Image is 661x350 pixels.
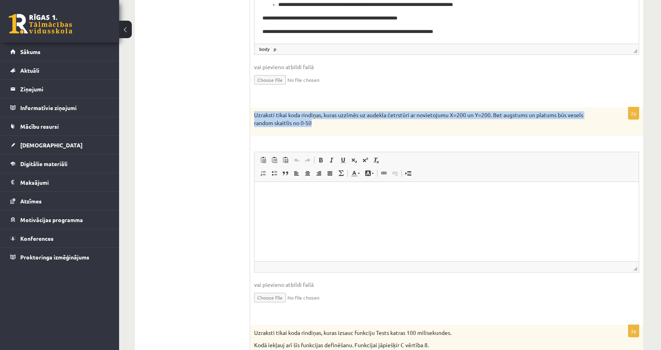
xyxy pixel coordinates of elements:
a: Konferences [10,229,109,248]
a: Izlīdzināt pa labi [313,168,324,178]
span: Mērogot [633,267,637,271]
a: Augšraksts [360,155,371,165]
legend: Maksājumi [20,173,109,191]
a: Izlīdzināt pa kreisi [291,168,302,178]
p: 3p [628,325,639,337]
span: vai pievieno atbildi failā [254,280,639,289]
a: Izlīdzināt malas [324,168,335,178]
span: Motivācijas programma [20,216,83,223]
a: Centrēti [302,168,313,178]
a: Atzīmes [10,192,109,210]
a: Maksājumi [10,173,109,191]
a: Atsaistīt [389,168,401,178]
a: p elements [272,46,278,53]
a: Aktuāli [10,61,109,79]
a: Treknraksts (vadīšanas taustiņš+B) [315,155,326,165]
a: Ielīmēt (vadīšanas taustiņš+V) [258,155,269,165]
a: Ievietot no Worda [280,155,291,165]
a: body elements [258,46,271,53]
a: Ievietot lapas pārtraukumu drukai [403,168,414,178]
span: Konferences [20,235,54,242]
a: Proktoringa izmēģinājums [10,248,109,266]
span: [DEMOGRAPHIC_DATA] [20,141,83,149]
a: Noņemt stilus [371,155,382,165]
a: Ziņojumi [10,80,109,98]
legend: Ziņojumi [20,80,109,98]
a: Sākums [10,43,109,61]
a: Math [335,168,347,178]
a: Apakšraksts [349,155,360,165]
span: Aktuāli [20,67,39,74]
a: Motivācijas programma [10,211,109,229]
a: Ievietot/noņemt sarakstu ar aizzīmēm [269,168,280,178]
span: Digitālie materiāli [20,160,67,167]
span: Mācību resursi [20,123,59,130]
p: Kodā iekļauj arī šīs funkcijas definēšanu. Funkcijai jāpiešķir C vērtība 8. [254,341,599,349]
span: Sākums [20,48,40,55]
a: Rīgas 1. Tālmācības vidusskola [9,14,72,34]
body: Bagātinātā teksta redaktors, wiswyg-editor-user-answer-47433803587460 [8,8,376,16]
span: Atzīmes [20,197,42,205]
a: Slīpraksts (vadīšanas taustiņš+I) [326,155,337,165]
a: Digitālie materiāli [10,155,109,173]
a: Informatīvie ziņojumi [10,99,109,117]
span: Mērogot [633,49,637,53]
span: Proktoringa izmēģinājums [20,253,89,261]
a: Mācību resursi [10,117,109,135]
a: Atcelt (vadīšanas taustiņš+Z) [291,155,302,165]
a: Pasvītrojums (vadīšanas taustiņš+U) [337,155,349,165]
legend: Informatīvie ziņojumi [20,99,109,117]
a: Atkārtot (vadīšanas taustiņš+Y) [302,155,313,165]
a: Saite (vadīšanas taustiņš+K) [378,168,389,178]
a: Teksta krāsa [349,168,362,178]
p: Uzraksti tikai koda rindiņas, kuras uzzīmēs uz audekla četrstūri ar novietojumu X=200 un Y=200. B... [254,111,599,127]
a: Bloka citāts [280,168,291,178]
p: 2p [628,107,639,120]
a: Ievietot kā vienkāršu tekstu (vadīšanas taustiņš+pārslēgšanas taustiņš+V) [269,155,280,165]
a: Ievietot/noņemt numurētu sarakstu [258,168,269,178]
span: vai pievieno atbildi failā [254,63,639,71]
a: [DEMOGRAPHIC_DATA] [10,136,109,154]
iframe: Bagātinātā teksta redaktors, wiswyg-editor-user-answer-47433803399180 [254,182,639,261]
a: Fona krāsa [362,168,376,178]
p: Uzraksti tikai koda rindiņas, kuras izsauc funkciju Tests katras 100 milisekundes. [254,329,599,337]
